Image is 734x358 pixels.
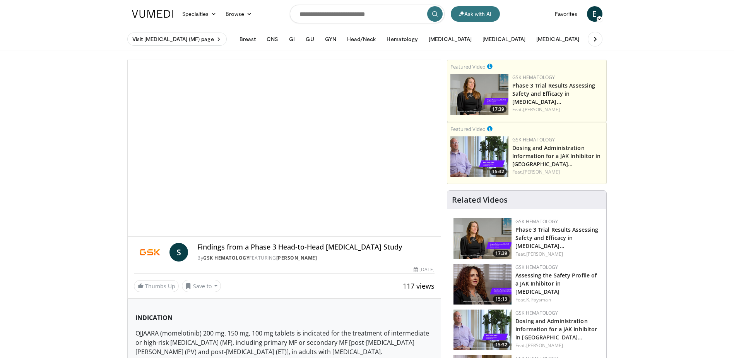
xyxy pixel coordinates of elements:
[451,6,500,22] button: Ask with AI
[453,264,512,305] img: 9c0ca72d-7dbd-4753-bc55-5a87fb9df000.png.150x105_q85_crop-smart_upscale.png
[452,195,508,205] h4: Related Videos
[221,6,257,22] a: Browse
[490,106,506,113] span: 17:39
[526,296,551,303] a: K. Faysman
[453,310,512,350] img: 5a2b5ee3-531c-4502-801b-b780821cd012.png.150x105_q85_crop-smart_upscale.png
[493,250,510,257] span: 17:39
[197,255,435,262] div: By FEATURING
[512,82,595,105] a: Phase 3 Trial Results Assessing Safety and Efficacy in [MEDICAL_DATA]…
[526,251,563,257] a: [PERSON_NAME]
[276,255,317,261] a: [PERSON_NAME]
[262,31,283,47] button: CNS
[515,342,600,349] div: Feat.
[532,31,584,47] button: [MEDICAL_DATA]
[453,264,512,305] a: 15:13
[135,313,173,322] strong: INDICATION
[235,31,260,47] button: Breast
[523,106,560,113] a: [PERSON_NAME]
[127,33,227,46] a: Visit [MEDICAL_DATA] (MF) page
[523,169,560,175] a: [PERSON_NAME]
[197,243,435,251] h4: Findings from a Phase 3 Head-to-Head [MEDICAL_DATA] Study
[550,6,582,22] a: Favorites
[478,31,530,47] button: [MEDICAL_DATA]
[515,310,558,316] a: GSK Hematology
[450,136,508,177] img: 5a2b5ee3-531c-4502-801b-b780821cd012.png.150x105_q85_crop-smart_upscale.png
[493,341,510,348] span: 15:32
[512,136,555,143] a: GSK Hematology
[450,126,486,133] small: Featured Video
[178,6,221,22] a: Specialties
[515,251,600,258] div: Feat.
[515,272,597,295] a: Assessing the Safety Profile of a JAK Inhibitor in [MEDICAL_DATA]
[342,31,381,47] button: Head/Neck
[182,280,221,292] button: Save to
[515,317,597,341] a: Dosing and Administration Information for a JAK Inhibitor in [GEOGRAPHIC_DATA]…
[450,136,508,177] a: 15:32
[490,168,506,175] span: 15:32
[134,243,167,262] img: GSK Hematology
[453,218,512,259] img: 300108ef-339e-4127-a4b7-c5f349e0f7e9.png.150x105_q85_crop-smart_upscale.png
[512,106,603,113] div: Feat.
[382,31,423,47] button: Hematology
[134,280,179,292] a: Thumbs Up
[453,218,512,259] a: 17:39
[526,342,563,349] a: [PERSON_NAME]
[587,6,602,22] a: E
[450,74,508,115] a: 17:39
[424,31,476,47] button: [MEDICAL_DATA]
[515,264,558,270] a: GSK Hematology
[132,10,173,18] img: VuMedi Logo
[203,255,249,261] a: GSK Hematology
[403,281,435,291] span: 117 views
[515,218,558,225] a: GSK Hematology
[414,266,435,273] div: [DATE]
[450,63,486,70] small: Featured Video
[284,31,299,47] button: GI
[128,60,441,237] video-js: Video Player
[301,31,318,47] button: GU
[512,74,555,81] a: GSK Hematology
[453,310,512,350] a: 15:32
[515,226,598,250] a: Phase 3 Trial Results Assessing Safety and Efficacy in [MEDICAL_DATA]…
[320,31,341,47] button: GYN
[512,169,603,176] div: Feat.
[290,5,445,23] input: Search topics, interventions
[450,74,508,115] img: 300108ef-339e-4127-a4b7-c5f349e0f7e9.png.150x105_q85_crop-smart_upscale.png
[493,296,510,303] span: 15:13
[515,296,600,303] div: Feat.
[169,243,188,262] a: S
[512,144,601,168] a: Dosing and Administration Information for a JAK Inhibitor in [GEOGRAPHIC_DATA]…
